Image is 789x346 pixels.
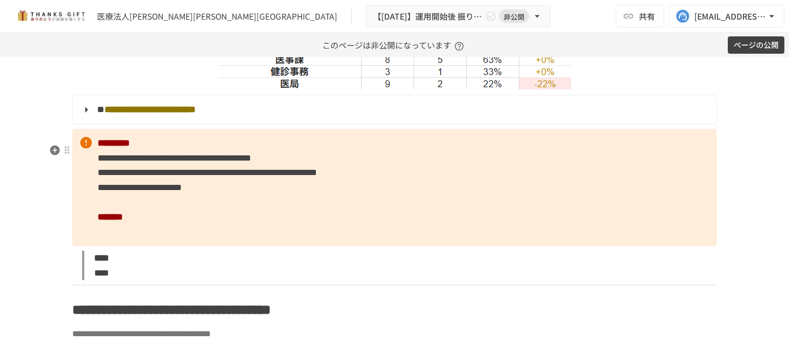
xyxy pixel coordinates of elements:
[366,5,550,28] button: 【[DATE]】運用開始後 振り返りミーティング非公開
[728,36,784,54] button: ページの公開
[694,9,766,24] div: [EMAIL_ADDRESS][DOMAIN_NAME]
[14,7,88,25] img: mMP1OxWUAhQbsRWCurg7vIHe5HqDpP7qZo7fRoNLXQh
[97,10,337,23] div: 医療法人[PERSON_NAME][PERSON_NAME][GEOGRAPHIC_DATA]
[322,33,467,57] p: このページは非公開になっています
[639,10,655,23] span: 共有
[499,10,529,23] span: 非公開
[616,5,664,28] button: 共有
[669,5,784,28] button: [EMAIL_ADDRESS][DOMAIN_NAME]
[373,9,483,24] span: 【[DATE]】運用開始後 振り返りミーティング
